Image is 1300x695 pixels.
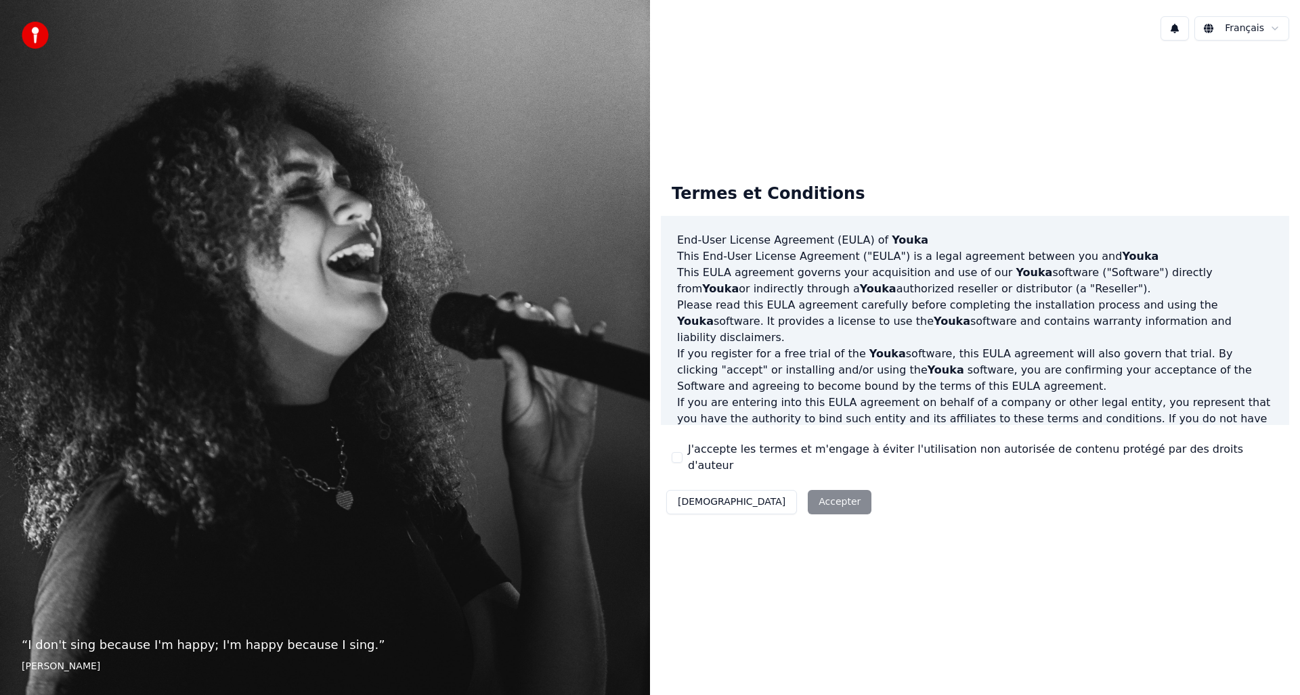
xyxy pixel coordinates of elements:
span: Youka [1122,250,1158,263]
p: “ I don't sing because I'm happy; I'm happy because I sing. ” [22,635,628,654]
span: Youka [892,233,928,246]
p: If you are entering into this EULA agreement on behalf of a company or other legal entity, you re... [677,395,1273,459]
p: Please read this EULA agreement carefully before completing the installation process and using th... [677,297,1273,346]
span: Youka [677,315,714,328]
span: Youka [928,363,964,376]
img: youka [22,22,49,49]
span: Youka [702,282,739,295]
span: Youka [869,347,906,360]
div: Termes et Conditions [661,173,875,216]
label: J'accepte les termes et m'engage à éviter l'utilisation non autorisée de contenu protégé par des ... [688,441,1278,474]
h3: End-User License Agreement (EULA) of [677,232,1273,248]
button: [DEMOGRAPHIC_DATA] [666,490,797,514]
span: Youka [860,282,896,295]
p: This End-User License Agreement ("EULA") is a legal agreement between you and [677,248,1273,265]
span: Youka [934,315,970,328]
span: Youka [1016,266,1052,279]
p: This EULA agreement governs your acquisition and use of our software ("Software") directly from o... [677,265,1273,297]
footer: [PERSON_NAME] [22,660,628,673]
p: If you register for a free trial of the software, this EULA agreement will also govern that trial... [677,346,1273,395]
